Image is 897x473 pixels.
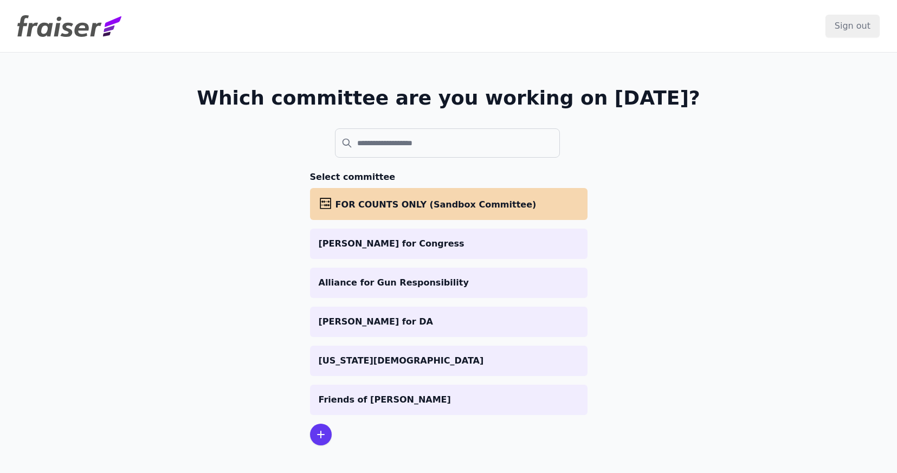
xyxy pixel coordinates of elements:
[825,15,880,37] input: Sign out
[310,229,588,259] a: [PERSON_NAME] for Congress
[319,354,579,367] p: [US_STATE][DEMOGRAPHIC_DATA]
[310,188,588,220] a: FOR COUNTS ONLY (Sandbox Committee)
[310,385,588,415] a: Friends of [PERSON_NAME]
[310,171,588,184] h3: Select committee
[319,393,579,406] p: Friends of [PERSON_NAME]
[310,307,588,337] a: [PERSON_NAME] for DA
[197,87,700,109] h1: Which committee are you working on [DATE]?
[319,237,579,250] p: [PERSON_NAME] for Congress
[310,268,588,298] a: Alliance for Gun Responsibility
[17,15,121,37] img: Fraiser Logo
[335,199,537,210] span: FOR COUNTS ONLY (Sandbox Committee)
[319,315,579,328] p: [PERSON_NAME] for DA
[310,346,588,376] a: [US_STATE][DEMOGRAPHIC_DATA]
[319,276,579,289] p: Alliance for Gun Responsibility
